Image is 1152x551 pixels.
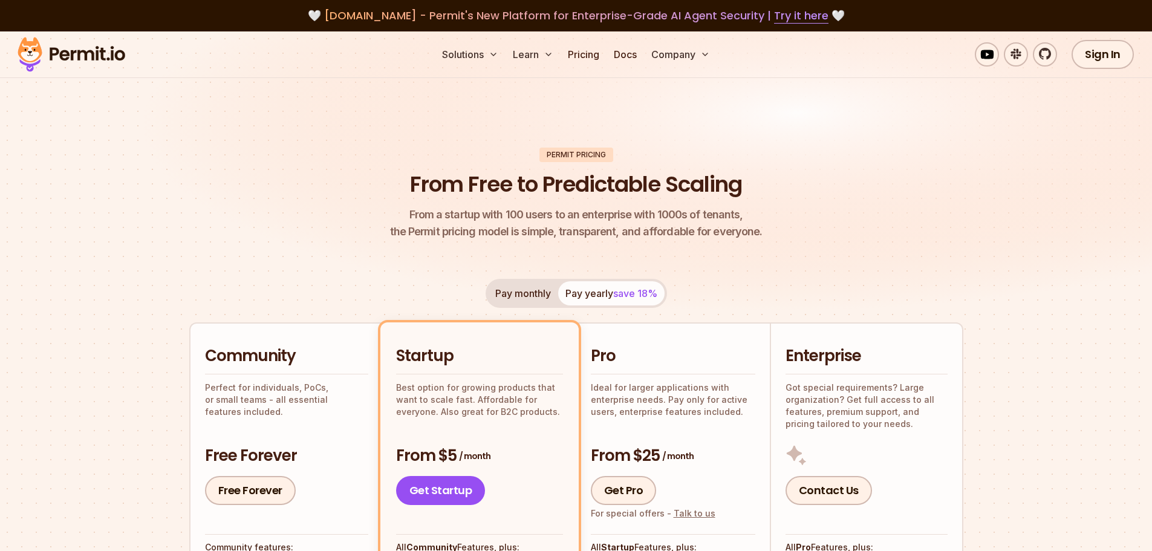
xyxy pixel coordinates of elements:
[324,8,828,23] span: [DOMAIN_NAME] - Permit's New Platform for Enterprise-Grade AI Agent Security |
[488,281,558,305] button: Pay monthly
[410,169,742,200] h1: From Free to Predictable Scaling
[396,445,563,467] h3: From $5
[591,382,755,418] p: Ideal for larger applications with enterprise needs. Pay only for active users, enterprise featur...
[563,42,604,67] a: Pricing
[459,450,490,462] span: / month
[437,42,503,67] button: Solutions
[591,345,755,367] h2: Pro
[1072,40,1134,69] a: Sign In
[29,7,1123,24] div: 🤍 🤍
[539,148,613,162] div: Permit Pricing
[396,476,486,505] a: Get Startup
[591,507,715,520] div: For special offers -
[205,382,368,418] p: Perfect for individuals, PoCs, or small teams - all essential features included.
[674,508,715,518] a: Talk to us
[786,476,872,505] a: Contact Us
[396,382,563,418] p: Best option for growing products that want to scale fast. Affordable for everyone. Also great for...
[205,445,368,467] h3: Free Forever
[390,206,763,240] p: the Permit pricing model is simple, transparent, and affordable for everyone.
[609,42,642,67] a: Docs
[646,42,715,67] button: Company
[205,345,368,367] h2: Community
[396,345,563,367] h2: Startup
[786,345,948,367] h2: Enterprise
[786,382,948,430] p: Got special requirements? Large organization? Get full access to all features, premium support, a...
[390,206,763,223] span: From a startup with 100 users to an enterprise with 1000s of tenants,
[774,8,828,24] a: Try it here
[591,445,755,467] h3: From $25
[508,42,558,67] button: Learn
[12,34,131,75] img: Permit logo
[662,450,694,462] span: / month
[205,476,296,505] a: Free Forever
[591,476,657,505] a: Get Pro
